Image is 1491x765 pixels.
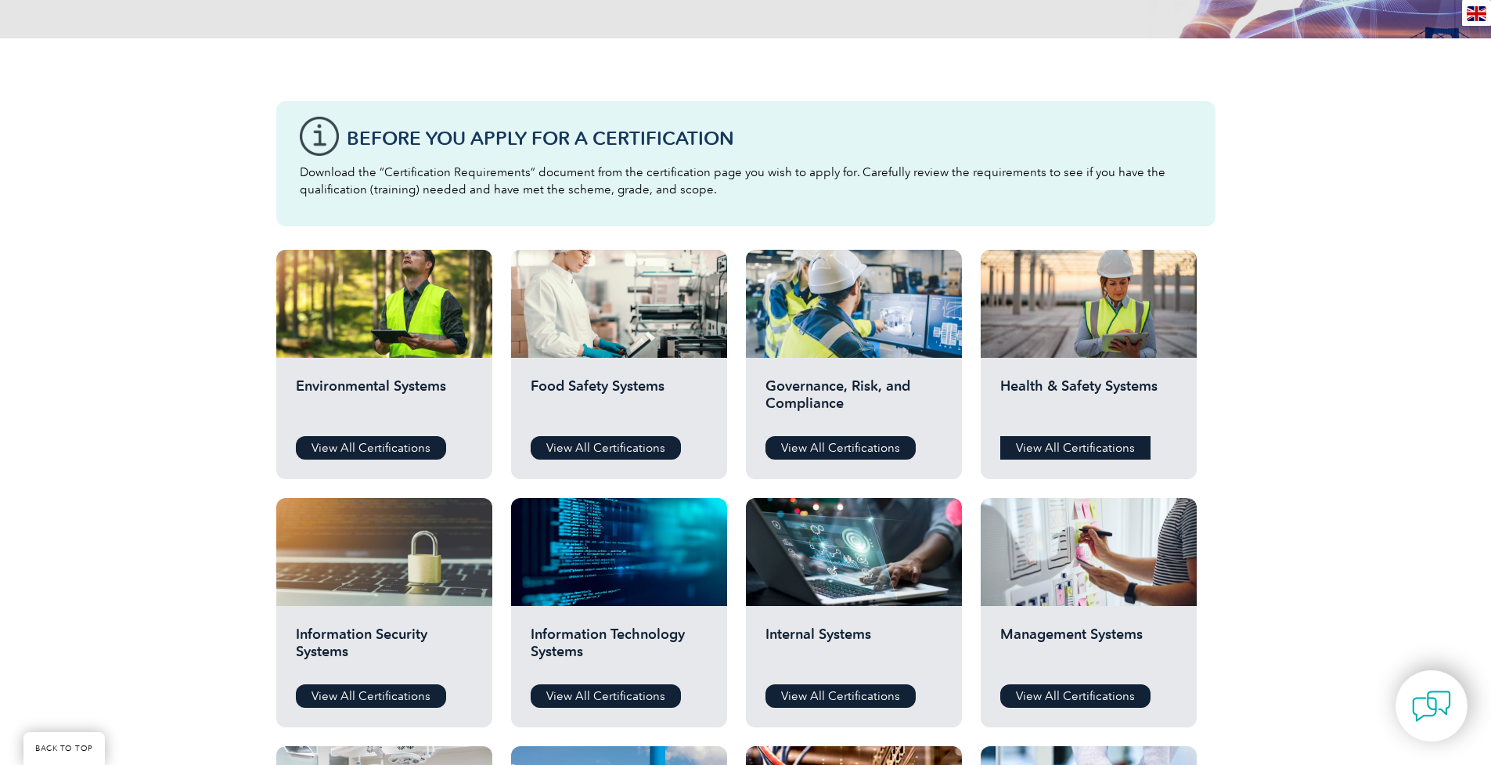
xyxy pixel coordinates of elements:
[1000,626,1177,673] h2: Management Systems
[765,626,942,673] h2: Internal Systems
[296,436,446,460] a: View All Certifications
[347,128,1192,148] h3: Before You Apply For a Certification
[531,377,708,424] h2: Food Safety Systems
[765,436,916,460] a: View All Certifications
[1412,687,1451,726] img: contact-chat.png
[1000,436,1151,460] a: View All Certifications
[296,684,446,708] a: View All Certifications
[765,377,942,424] h2: Governance, Risk, and Compliance
[23,732,105,765] a: BACK TO TOP
[1000,377,1177,424] h2: Health & Safety Systems
[1000,684,1151,708] a: View All Certifications
[531,684,681,708] a: View All Certifications
[1467,6,1486,21] img: en
[300,164,1192,198] p: Download the “Certification Requirements” document from the certification page you wish to apply ...
[296,377,473,424] h2: Environmental Systems
[531,626,708,673] h2: Information Technology Systems
[765,684,916,708] a: View All Certifications
[296,626,473,673] h2: Information Security Systems
[531,436,681,460] a: View All Certifications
